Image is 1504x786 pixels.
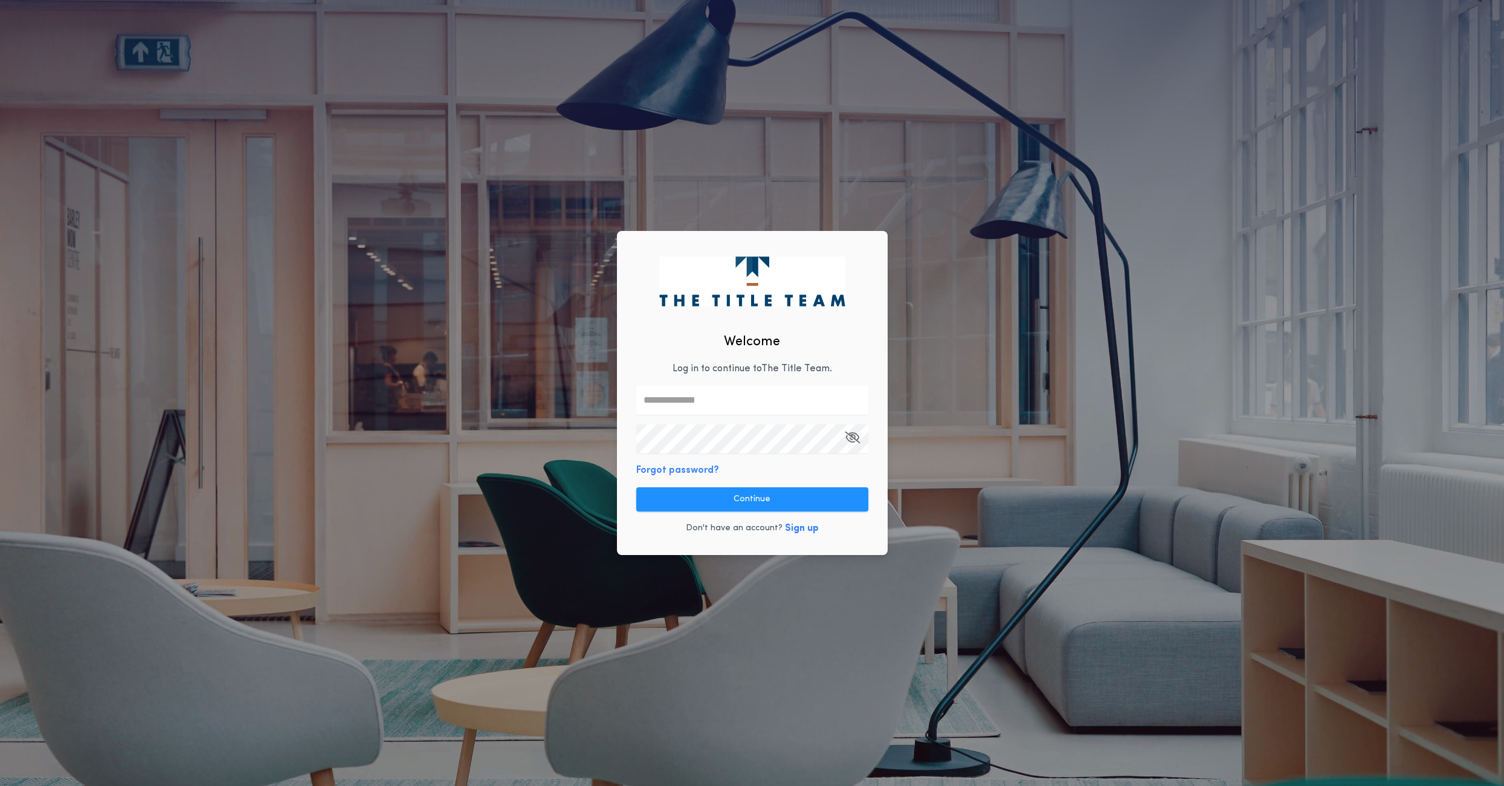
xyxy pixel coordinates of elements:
button: Forgot password? [636,463,719,478]
p: Log in to continue to The Title Team . [673,362,832,376]
button: Continue [636,487,868,512]
img: logo [659,256,845,306]
button: Sign up [785,521,819,536]
p: Don't have an account? [686,522,783,534]
h2: Welcome [724,332,780,352]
